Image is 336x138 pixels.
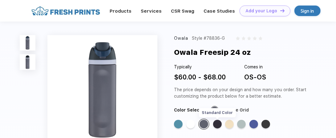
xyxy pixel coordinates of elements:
[174,35,188,42] div: Owala
[20,54,35,70] img: func=resize&h=100
[200,120,208,128] div: Off the grid
[237,120,246,128] div: Calm waters
[174,120,183,128] div: Blue oasis
[30,6,102,16] img: fo%20logo%202.webp
[244,64,266,70] div: Comes in
[280,9,285,12] img: DT
[186,120,195,128] div: Shy marshmallow
[301,7,314,14] div: Sign in
[213,120,222,128] div: Night safari
[174,47,251,58] div: Owala Freesip 24 oz
[174,107,208,113] div: Color Selected:
[294,6,321,16] a: Sign in
[242,36,245,40] img: gray_star.svg
[174,87,312,99] div: The price depends on your design and how many you order. Start customizing the product below for ...
[20,35,35,51] img: func=resize&h=100
[249,120,258,128] div: Blue jay
[174,64,226,70] div: Typically
[245,8,277,14] div: Add your Logo
[259,36,262,40] img: gray_star.svg
[225,120,234,128] div: Sunny daze
[247,36,251,40] img: gray_star.svg
[174,72,226,82] div: $60.00 - $68.00
[236,36,240,40] img: gray_star.svg
[261,120,270,128] div: Very very dark
[221,107,249,113] div: Off The Grid
[244,72,266,82] div: OS-OS
[253,36,257,40] img: gray_star.svg
[110,8,132,14] a: Products
[192,35,225,42] div: Style #78836-G
[171,8,194,14] a: CSR Swag
[141,8,162,14] a: Services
